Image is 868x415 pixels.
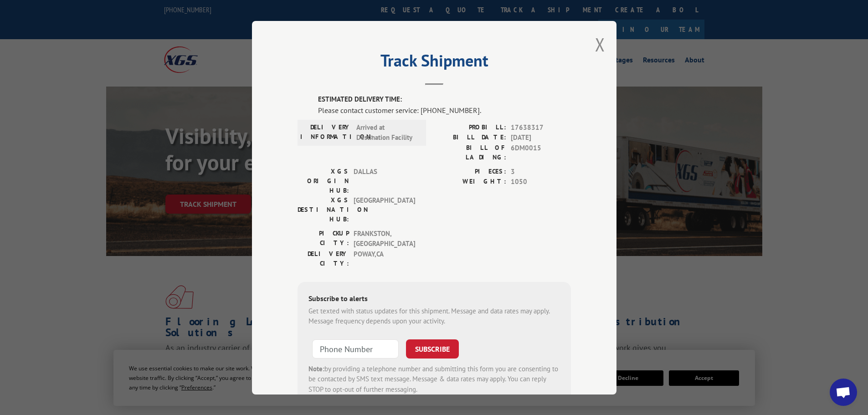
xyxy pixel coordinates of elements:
[298,54,571,72] h2: Track Shipment
[308,364,560,395] div: by providing a telephone number and submitting this form you are consenting to be contacted by SM...
[511,122,571,133] span: 17638317
[434,133,506,143] label: BILL DATE:
[308,364,324,373] strong: Note:
[298,228,349,249] label: PICKUP CITY:
[298,166,349,195] label: XGS ORIGIN HUB:
[318,94,571,105] label: ESTIMATED DELIVERY TIME:
[354,249,415,268] span: POWAY , CA
[354,195,415,224] span: [GEOGRAPHIC_DATA]
[434,143,506,162] label: BILL OF LADING:
[356,122,418,143] span: Arrived at Destination Facility
[300,122,352,143] label: DELIVERY INFORMATION:
[511,177,571,187] span: 1050
[511,166,571,177] span: 3
[434,177,506,187] label: WEIGHT:
[308,292,560,306] div: Subscribe to alerts
[354,228,415,249] span: FRANKSTON , [GEOGRAPHIC_DATA]
[595,32,605,56] button: Close modal
[312,339,399,358] input: Phone Number
[434,166,506,177] label: PIECES:
[318,104,571,115] div: Please contact customer service: [PHONE_NUMBER].
[308,306,560,326] div: Get texted with status updates for this shipment. Message and data rates may apply. Message frequ...
[406,339,459,358] button: SUBSCRIBE
[298,195,349,224] label: XGS DESTINATION HUB:
[511,133,571,143] span: [DATE]
[511,143,571,162] span: 6DM0015
[434,122,506,133] label: PROBILL:
[298,249,349,268] label: DELIVERY CITY:
[354,166,415,195] span: DALLAS
[830,379,857,406] div: Open chat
